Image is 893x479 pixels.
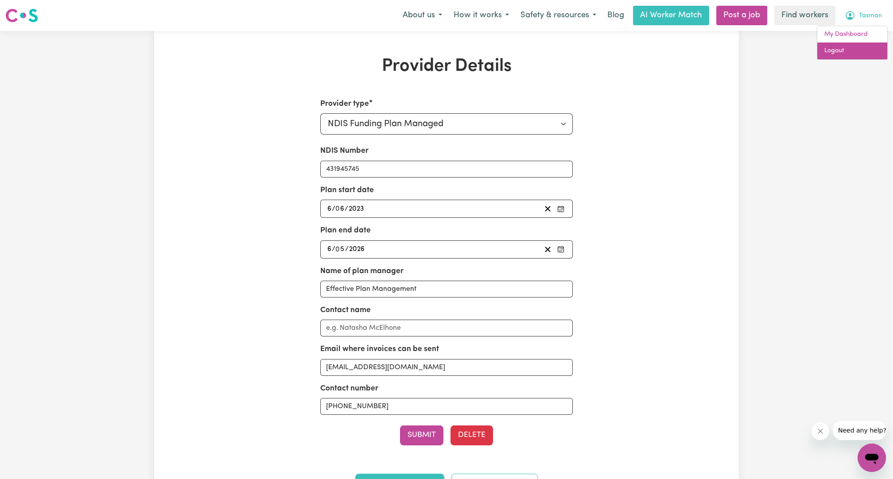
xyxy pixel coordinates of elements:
span: / [345,245,349,253]
label: Plan end date [320,225,371,236]
input: e.g. nat.mc@myplanmanager.com.au [320,359,573,376]
span: / [345,205,348,213]
input: -- [327,203,332,215]
a: Careseekers logo [5,5,38,26]
a: Post a job [716,6,767,25]
button: Delete [450,425,493,445]
label: Email where invoices can be sent [320,344,439,355]
button: How it works [448,6,515,25]
input: -- [327,243,332,255]
iframe: Button to launch messaging window [858,444,886,472]
label: Name of plan manager [320,266,404,277]
input: e.g. 0412 345 678 [320,398,573,415]
iframe: Message from company [833,421,886,440]
button: Clear plan start date [541,203,555,215]
span: 0 [335,246,340,253]
span: Need any help? [5,6,54,13]
button: Pick your plan end date [555,243,567,255]
label: Plan start date [320,185,374,196]
iframe: Close message [811,422,829,440]
span: / [332,205,335,213]
input: ---- [348,203,365,215]
a: Find workers [774,6,835,25]
a: AI Worker Match [633,6,709,25]
h1: Provider Details [257,56,636,77]
span: 0 [335,205,340,212]
input: e.g. Natasha McElhone [320,320,573,336]
a: Logout [817,42,887,59]
span: / [332,245,335,253]
input: ---- [349,243,365,255]
span: Tasman [859,11,882,21]
button: My Account [839,6,888,25]
label: Provider type [320,98,369,110]
input: e.g. MyPlanManager Pty. Ltd. [320,281,573,297]
button: Submit [400,425,443,445]
a: My Dashboard [817,26,887,43]
input: -- [336,203,345,215]
input: -- [336,243,345,255]
input: Enter your NDIS number [320,161,573,178]
label: Contact number [320,383,378,394]
label: NDIS Number [320,145,369,157]
button: Pick your plan start date [555,203,567,215]
div: My Account [817,26,888,60]
button: Safety & resources [515,6,602,25]
a: Blog [602,6,629,25]
button: About us [397,6,448,25]
button: Clear plan end date [541,243,555,255]
img: Careseekers logo [5,8,38,23]
label: Contact name [320,305,371,316]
